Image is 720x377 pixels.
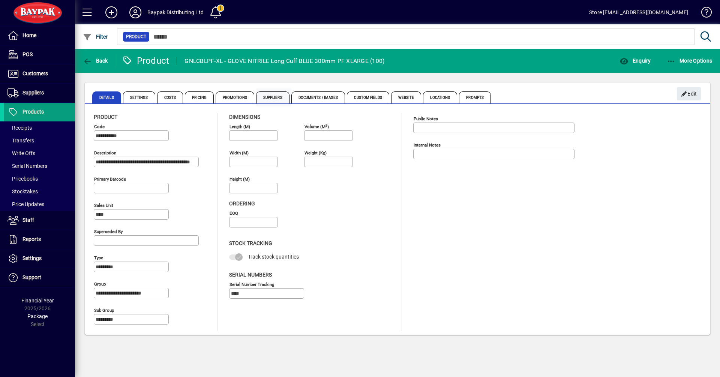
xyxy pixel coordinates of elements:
a: Receipts [4,121,75,134]
div: GNLCBLPF-XL - GLOVE NITRILE Long Cuff BLUE 300mm PF XLARGE (100) [184,55,384,67]
span: Receipts [7,125,32,131]
button: Filter [81,30,110,43]
mat-label: Volume (m ) [304,124,329,129]
a: Home [4,26,75,45]
span: Price Updates [7,201,44,207]
a: Staff [4,211,75,230]
span: Edit [681,88,697,100]
span: POS [22,51,33,57]
button: More Options [665,54,714,67]
span: Enquiry [619,58,651,64]
span: Transfers [7,138,34,144]
span: Ordering [229,200,255,206]
span: Support [22,274,41,280]
mat-label: Type [94,255,103,260]
span: Stock Tracking [229,240,272,246]
a: Suppliers [4,84,75,102]
span: Website [391,91,421,103]
mat-label: Internal Notes [414,142,441,148]
mat-label: Width (m) [229,150,249,156]
span: Financial Year [21,298,54,304]
span: Pricing [185,91,214,103]
mat-label: Height (m) [229,177,250,182]
a: Settings [4,249,75,268]
span: Settings [22,255,42,261]
mat-label: Superseded by [94,229,123,234]
a: Stocktakes [4,185,75,198]
mat-label: Group [94,281,106,287]
span: Product [94,114,117,120]
a: Write Offs [4,147,75,160]
span: Pricebooks [7,176,38,182]
mat-label: Length (m) [229,124,250,129]
div: Store [EMAIL_ADDRESS][DOMAIN_NAME] [589,6,688,18]
span: Prompts [459,91,491,103]
mat-label: Serial Number tracking [229,281,274,287]
a: Pricebooks [4,172,75,185]
span: More Options [667,58,712,64]
a: Knowledge Base [696,1,711,26]
div: Baypak Distributing Ltd [147,6,204,18]
span: Package [27,313,48,319]
a: Reports [4,230,75,249]
mat-label: Public Notes [414,116,438,121]
mat-label: Sub group [94,308,114,313]
span: Documents / Images [291,91,345,103]
span: Filter [83,34,108,40]
button: Add [99,6,123,19]
a: Support [4,268,75,287]
span: Promotions [216,91,254,103]
a: Serial Numbers [4,160,75,172]
button: Enquiry [618,54,652,67]
button: Edit [677,87,701,100]
a: Transfers [4,134,75,147]
span: Details [92,91,121,103]
span: Suppliers [22,90,44,96]
span: Write Offs [7,150,35,156]
mat-label: Weight (Kg) [304,150,327,156]
span: Track stock quantities [248,254,299,260]
span: Serial Numbers [7,163,47,169]
span: Back [83,58,108,64]
span: Costs [157,91,183,103]
span: Stocktakes [7,188,38,194]
mat-label: Description [94,150,116,156]
span: Staff [22,217,34,223]
span: Suppliers [256,91,289,103]
span: Home [22,32,36,38]
span: Locations [423,91,457,103]
app-page-header-button: Back [75,54,116,67]
span: Product [126,33,146,40]
div: Product [122,55,169,67]
span: Products [22,109,44,115]
span: Settings [123,91,155,103]
a: POS [4,45,75,64]
span: Dimensions [229,114,260,120]
mat-label: Sales unit [94,203,113,208]
mat-label: EOQ [229,211,238,216]
a: Customers [4,64,75,83]
button: Profile [123,6,147,19]
mat-label: Code [94,124,105,129]
mat-label: Primary barcode [94,177,126,182]
button: Back [81,54,110,67]
span: Reports [22,236,41,242]
a: Price Updates [4,198,75,211]
span: Customers [22,70,48,76]
span: Serial Numbers [229,272,272,278]
sup: 3 [325,123,327,127]
span: Custom Fields [347,91,389,103]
